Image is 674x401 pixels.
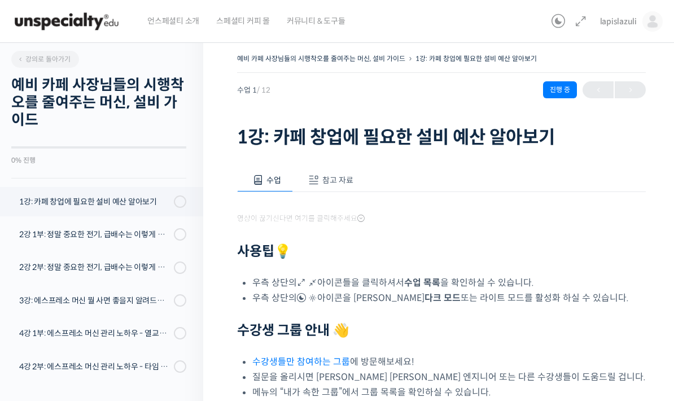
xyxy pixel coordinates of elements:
span: / 12 [257,85,270,95]
span: 영상이 끊기신다면 여기를 클릭해주세요 [237,214,365,223]
a: 예비 카페 사장님들의 시행착오를 줄여주는 머신, 설비 가이드 [237,54,405,63]
h2: 예비 카페 사장님들의 시행착오를 줄여주는 머신, 설비 가이드 [11,76,186,129]
span: 수업 [266,175,281,185]
h1: 1강: 카페 창업에 필요한 설비 예산 알아보기 [237,127,646,148]
div: 4강 2부: 에스프레소 머신 관리 노하우 - 타임 온오프, 자동청소, 프리인퓨전 기능의 활용 [19,360,170,373]
span: 강의로 돌아가기 [17,55,71,63]
div: 2강 2부: 정말 중요한 전기, 급배수는 이렇게 체크하세요 - 매장 급배수 배치 및 구조 확인 [19,261,170,273]
b: 다크 모드 [424,292,461,304]
li: 메뉴의 “내가 속한 그룹”에서 그룹 목록을 확인하실 수 있습니다. [252,385,646,400]
strong: 수강생 그룹 안내 👋 [237,322,349,339]
strong: 사용팁 [237,243,291,260]
li: 우측 상단의 아이콘들을 클릭하셔서 을 확인하실 수 있습니다. [252,275,646,290]
div: 3강: 에스프레소 머신 뭘 사면 좋을지 알려드려요 - 에스프레소 머신 가이드 [19,294,170,307]
div: 4강 1부: 에스프레소 머신 관리 노하우 - 열교환기(HX) 보일러, 다중 보일러 머신의 차이 [19,327,170,339]
span: 참고 자료 [322,175,353,185]
a: 수강생들만 참여하는 그룹 [252,356,350,368]
a: 1강: 카페 창업에 필요한 설비 예산 알아보기 [415,54,537,63]
li: 우측 상단의 아이콘을 [PERSON_NAME] 또는 라이트 모드를 활성화 하실 수 있습니다. [252,290,646,306]
span: 수업 1 [237,86,270,94]
div: 0% 진행 [11,157,186,164]
li: 에 방문해보세요! [252,354,646,369]
span: lapislazuli [600,16,637,27]
div: 2강 1부: 정말 중요한 전기, 급배수는 이렇게 체크하세요 - 전기 용량 배분 [19,228,170,241]
li: 질문을 올리시면 [PERSON_NAME] [PERSON_NAME] 엔지니어 또는 다른 수강생들이 도움드릴 겁니다. [252,369,646,385]
a: 강의로 돌아가기 [11,51,79,68]
strong: 💡 [274,243,291,260]
div: 1강: 카페 창업에 필요한 설비 예산 알아보기 [19,195,170,208]
b: 수업 목록 [404,277,440,289]
div: 진행 중 [543,81,577,98]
